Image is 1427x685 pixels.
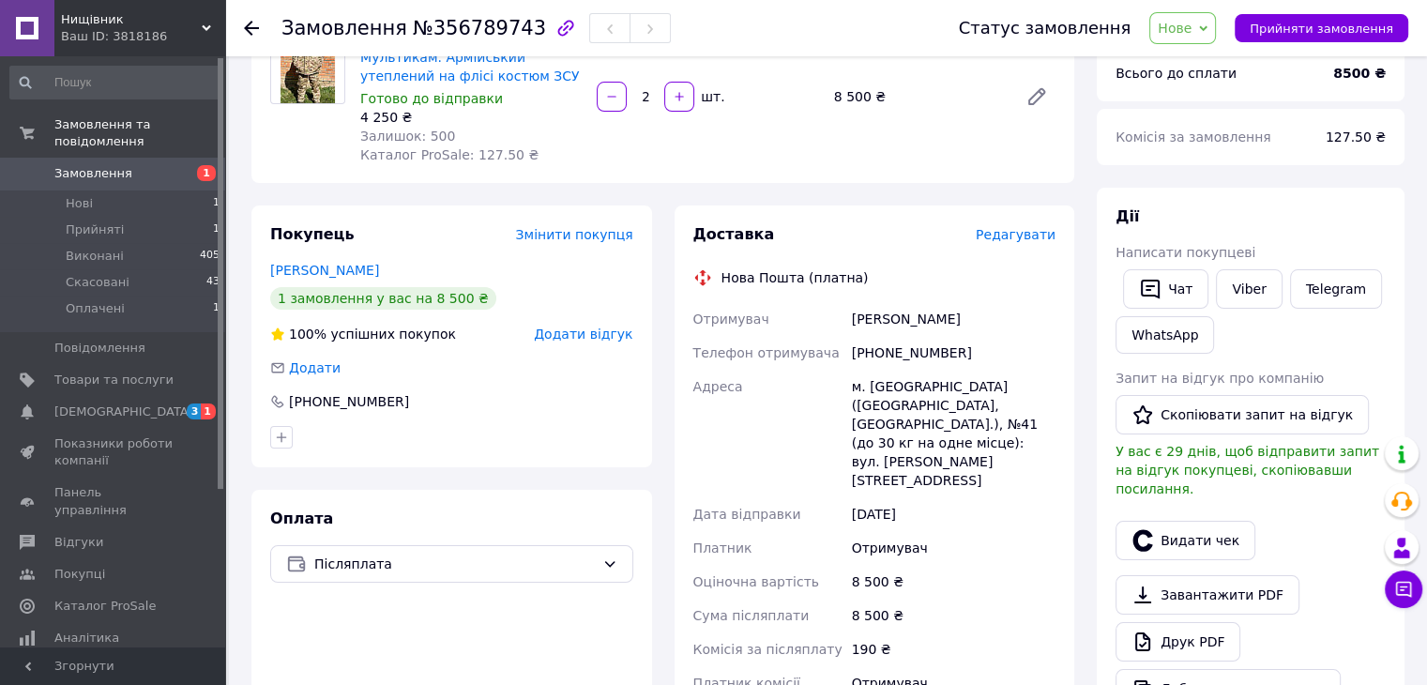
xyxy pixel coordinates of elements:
span: 405 [200,248,220,265]
span: 100% [289,327,326,342]
span: Покупці [54,566,105,583]
a: [PERSON_NAME] [270,263,379,278]
span: Запит на відгук про компанію [1116,371,1324,386]
a: Редагувати [1018,78,1055,115]
span: Дії [1116,207,1139,225]
span: 1 [213,221,220,238]
span: Адреса [693,379,743,394]
div: Ваш ID: 3818186 [61,28,225,45]
span: Комісія за замовлення [1116,129,1271,145]
span: Оціночна вартість [693,574,819,589]
div: [PHONE_NUMBER] [287,392,411,411]
span: Редагувати [976,227,1055,242]
img: Костюм тактичний зимовий Мультикам. Армійський утеплений на флісі костюм ЗСУ [281,30,336,103]
span: [DEMOGRAPHIC_DATA] [54,403,193,420]
a: Telegram [1290,269,1382,309]
span: Повідомлення [54,340,145,357]
span: Залишок: 500 [360,129,455,144]
div: 8 500 ₴ [848,565,1059,599]
span: 127.50 ₴ [1326,129,1386,145]
span: Показники роботи компанії [54,435,174,469]
span: Товари та послуги [54,372,174,388]
span: Виконані [66,248,124,265]
div: 8 500 ₴ [848,599,1059,632]
span: Додати відгук [534,327,632,342]
div: Статус замовлення [959,19,1131,38]
a: Viber [1216,269,1282,309]
a: WhatsApp [1116,316,1214,354]
a: Костюм тактичний зимовий Мультикам. Армійський утеплений на флісі костюм ЗСУ [360,31,580,84]
span: Каталог ProSale: 127.50 ₴ [360,147,539,162]
span: Змінити покупця [516,227,633,242]
div: 190 ₴ [848,632,1059,666]
span: Нове [1158,21,1192,36]
button: Прийняти замовлення [1235,14,1408,42]
span: Доставка [693,225,775,243]
span: Оплата [270,510,333,527]
span: Телефон отримувача [693,345,840,360]
b: 8500 ₴ [1333,66,1386,81]
div: 4 250 ₴ [360,108,582,127]
span: №356789743 [413,17,546,39]
span: Додати [289,360,341,375]
span: У вас є 29 днів, щоб відправити запит на відгук покупцеві, скопіювавши посилання. [1116,444,1379,496]
div: 8 500 ₴ [827,84,1010,110]
span: Прийняти замовлення [1250,22,1393,36]
span: Панель управління [54,484,174,518]
span: Відгуки [54,534,103,551]
span: 3 [187,403,202,419]
div: 1 замовлення у вас на 8 500 ₴ [270,287,496,310]
div: шт. [696,87,726,106]
button: Чат [1123,269,1208,309]
div: Отримувач [848,531,1059,565]
span: Післяплата [314,554,595,574]
span: Каталог ProSale [54,598,156,615]
span: Комісія за післяплату [693,642,843,657]
span: Готово до відправки [360,91,503,106]
span: Прийняті [66,221,124,238]
span: 1 [201,403,216,419]
span: Скасовані [66,274,129,291]
span: Платник [693,540,752,556]
span: Оплачені [66,300,125,317]
span: Написати покупцеві [1116,245,1255,260]
span: 1 [213,195,220,212]
span: 1 [197,165,216,181]
span: Замовлення та повідомлення [54,116,225,150]
a: Завантажити PDF [1116,575,1299,615]
button: Чат з покупцем [1385,571,1422,608]
div: [PHONE_NUMBER] [848,336,1059,370]
span: Замовлення [54,165,132,182]
span: Нищівник [61,11,202,28]
div: [DATE] [848,497,1059,531]
div: Повернутися назад [244,19,259,38]
a: Друк PDF [1116,622,1240,662]
div: Нова Пошта (платна) [717,268,873,287]
button: Видати чек [1116,521,1255,560]
span: Аналітика [54,630,119,647]
span: Сума післяплати [693,608,810,623]
span: 43 [206,274,220,291]
input: Пошук [9,66,221,99]
span: Всього до сплати [1116,66,1237,81]
span: Покупець [270,225,355,243]
span: Дата відправки [693,507,801,522]
div: м. [GEOGRAPHIC_DATA] ([GEOGRAPHIC_DATA], [GEOGRAPHIC_DATA].), №41 (до 30 кг на одне місце): вул. ... [848,370,1059,497]
div: [PERSON_NAME] [848,302,1059,336]
button: Скопіювати запит на відгук [1116,395,1369,434]
span: Нові [66,195,93,212]
div: успішних покупок [270,325,456,343]
span: Отримувач [693,312,769,327]
span: 1 [213,300,220,317]
span: Замовлення [281,17,407,39]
